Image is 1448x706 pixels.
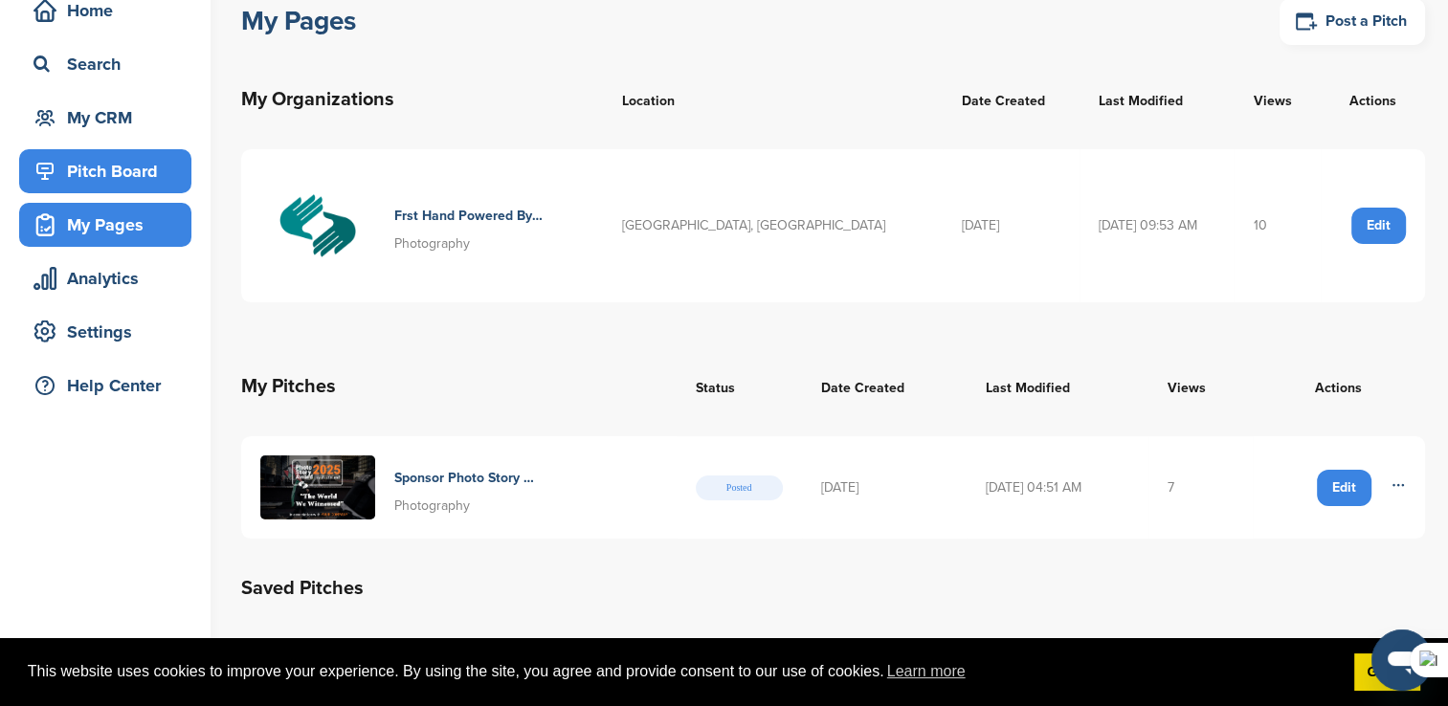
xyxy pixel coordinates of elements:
th: Status [677,352,802,421]
th: My Pitches [241,352,677,421]
a: Edit [1317,470,1371,506]
div: Search [29,47,191,81]
div: Pitch Board [29,154,191,188]
iframe: Tlačítko pro spuštění okna posílání zpráv [1371,629,1433,691]
a: Edit [1351,208,1406,244]
th: My Organizations [241,65,603,134]
td: [GEOGRAPHIC_DATA], [GEOGRAPHIC_DATA] [603,149,943,302]
div: Analytics [29,261,191,296]
th: Date Created [802,352,967,421]
a: learn more about cookies [884,657,969,686]
h4: Sponsor Photo Story Award 2025 Empower The 6th Annual Global Storytelling Competition [394,468,543,489]
a: Search [19,42,191,86]
a: Help Center [19,364,191,408]
img: Avatar logo kopie [260,168,375,283]
h4: Frst Hand Powered By Frst Media [394,206,543,227]
a: Pitch Board [19,149,191,193]
th: Location [603,65,943,134]
td: [DATE] 04:51 AM [967,436,1148,539]
h2: Saved Pitches [241,573,1425,604]
a: Analytics [19,256,191,300]
th: Last Modified [1080,65,1234,134]
a: Avatar logo kopie Frst Hand Powered By Frst Media Photography [260,168,584,283]
span: This website uses cookies to improve your experience. By using the site, you agree and provide co... [28,657,1339,686]
th: Views [1234,65,1320,134]
img: 16 9awardlogo [260,455,375,519]
a: Settings [19,310,191,354]
h1: My Pages [241,4,356,38]
div: My CRM [29,100,191,135]
th: Last Modified [967,352,1148,421]
td: 10 [1234,149,1320,302]
a: dismiss cookie message [1354,653,1420,692]
th: Views [1148,352,1253,421]
td: [DATE] [943,149,1080,302]
a: My CRM [19,96,191,140]
div: Help Center [29,368,191,403]
a: 16 9awardlogo Sponsor Photo Story Award 2025 Empower The 6th Annual Global Storytelling Competiti... [260,455,657,519]
span: Photography [394,235,470,252]
th: Actions [1253,352,1426,421]
div: My Pages [29,208,191,242]
th: Actions [1321,65,1425,134]
th: Date Created [943,65,1080,134]
span: Photography [394,497,470,514]
td: [DATE] 09:53 AM [1080,149,1234,302]
td: 7 [1148,436,1253,539]
td: [DATE] [802,436,967,539]
span: Posted [696,475,783,500]
div: Settings [29,315,191,349]
a: My Pages [19,203,191,247]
